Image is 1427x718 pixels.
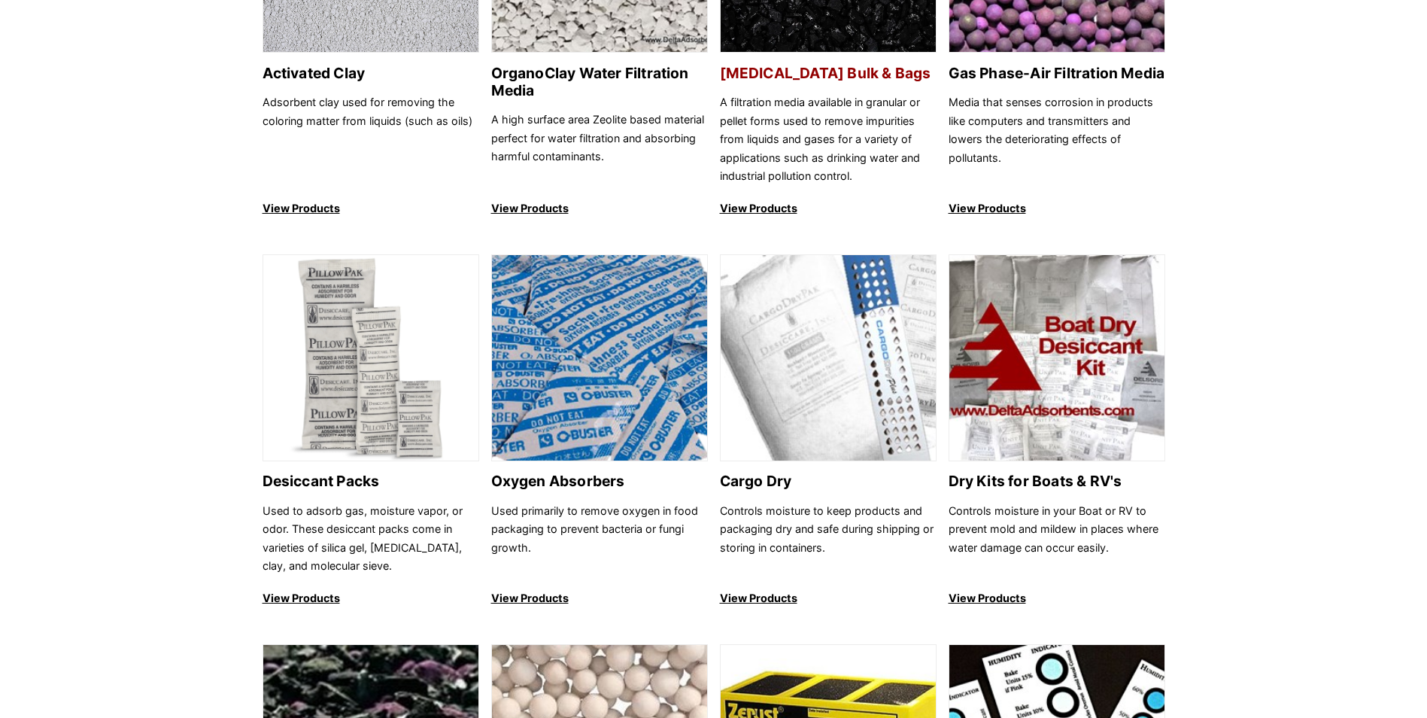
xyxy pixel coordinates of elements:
[949,254,1165,608] a: Dry Kits for Boats & RV's Dry Kits for Boats & RV's Controls moisture in your Boat or RV to preve...
[263,502,479,576] p: Used to adsorb gas, moisture vapor, or odor. These desiccant packs come in varieties of silica ge...
[263,473,479,490] h2: Desiccant Packs
[720,65,937,82] h2: [MEDICAL_DATA] Bulk & Bags
[720,589,937,607] p: View Products
[720,473,937,490] h2: Cargo Dry
[721,255,936,462] img: Cargo Dry
[491,473,708,490] h2: Oxygen Absorbers
[263,254,479,608] a: Desiccant Packs Desiccant Packs Used to adsorb gas, moisture vapor, or odor. These desiccant pack...
[949,65,1165,82] h2: Gas Phase-Air Filtration Media
[491,502,708,576] p: Used primarily to remove oxygen in food packaging to prevent bacteria or fungi growth.
[263,255,478,462] img: Desiccant Packs
[492,255,707,462] img: Oxygen Absorbers
[491,65,708,99] h2: OrganoClay Water Filtration Media
[949,199,1165,218] p: View Products
[491,254,708,608] a: Oxygen Absorbers Oxygen Absorbers Used primarily to remove oxygen in food packaging to prevent ba...
[949,502,1165,576] p: Controls moisture in your Boat or RV to prevent mold and mildew in places where water damage can ...
[720,93,937,185] p: A filtration media available in granular or pellet forms used to remove impurities from liquids a...
[263,65,479,82] h2: Activated Clay
[491,589,708,607] p: View Products
[949,589,1165,607] p: View Products
[263,93,479,185] p: Adsorbent clay used for removing the coloring matter from liquids (such as oils)
[949,255,1164,462] img: Dry Kits for Boats & RV's
[491,111,708,185] p: A high surface area Zeolite based material perfect for water filtration and absorbing harmful con...
[263,199,479,218] p: View Products
[949,473,1165,490] h2: Dry Kits for Boats & RV's
[949,93,1165,185] p: Media that senses corrosion in products like computers and transmitters and lowers the deteriorat...
[263,589,479,607] p: View Products
[491,199,708,218] p: View Products
[720,199,937,218] p: View Products
[720,254,937,608] a: Cargo Dry Cargo Dry Controls moisture to keep products and packaging dry and safe during shipping...
[720,502,937,576] p: Controls moisture to keep products and packaging dry and safe during shipping or storing in conta...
